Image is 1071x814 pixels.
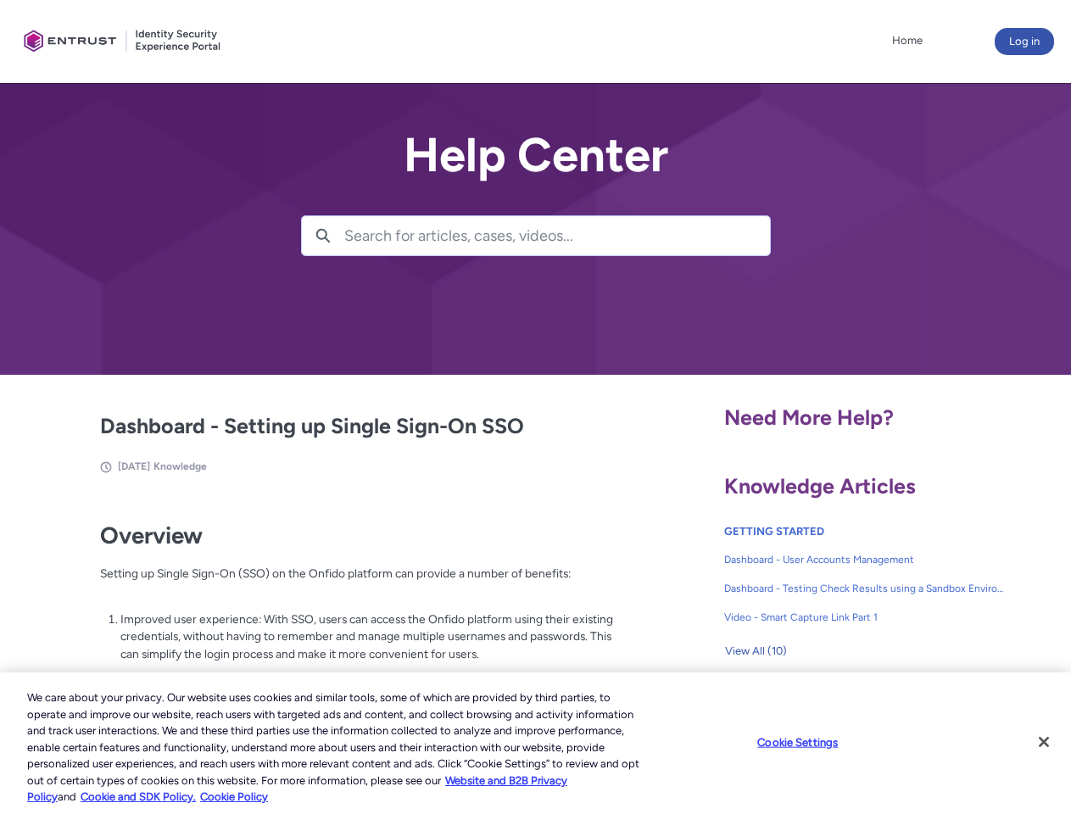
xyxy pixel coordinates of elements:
[100,521,203,549] strong: Overview
[724,525,824,538] a: GETTING STARTED
[200,790,268,803] a: Cookie Policy
[724,638,788,665] button: View All (10)
[302,216,344,255] button: Search
[100,410,614,443] h2: Dashboard - Setting up Single Sign-On SSO
[120,610,614,663] p: Improved user experience: With SSO, users can access the Onfido platform using their existing cre...
[745,725,851,759] button: Cookie Settings
[724,473,916,499] span: Knowledge Articles
[724,574,1006,603] a: Dashboard - Testing Check Results using a Sandbox Environment
[27,689,643,806] div: We care about your privacy. Our website uses cookies and similar tools, some of which are provide...
[301,129,771,181] h2: Help Center
[344,216,770,255] input: Search for articles, cases, videos...
[81,790,196,803] a: Cookie and SDK Policy.
[724,603,1006,632] a: Video - Smart Capture Link Part 1
[153,459,207,474] li: Knowledge
[118,460,150,472] span: [DATE]
[888,28,927,53] a: Home
[724,610,1006,625] span: Video - Smart Capture Link Part 1
[724,581,1006,596] span: Dashboard - Testing Check Results using a Sandbox Environment
[995,28,1054,55] button: Log in
[100,565,614,599] p: Setting up Single Sign-On (SSO) on the Onfido platform can provide a number of benefits:
[724,545,1006,574] a: Dashboard - User Accounts Management
[724,552,1006,567] span: Dashboard - User Accounts Management
[724,404,894,430] span: Need More Help?
[725,638,787,664] span: View All (10)
[1025,723,1063,761] button: Close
